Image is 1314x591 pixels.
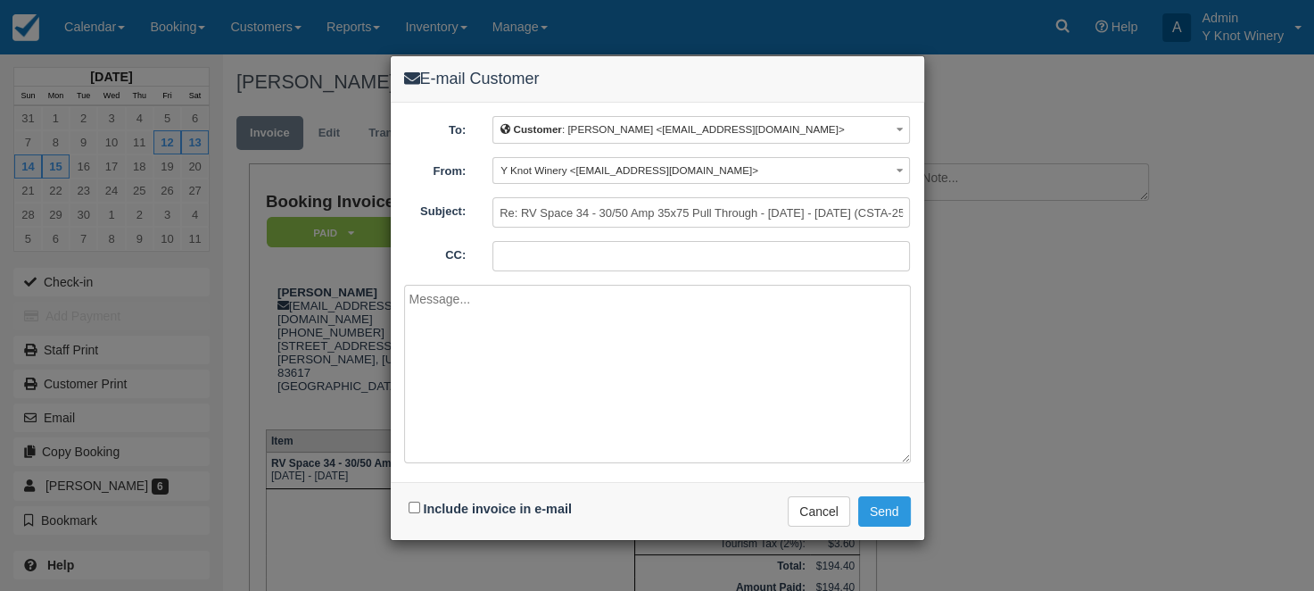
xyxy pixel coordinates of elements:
[391,197,480,221] label: Subject:
[404,70,911,88] h4: E-mail Customer
[391,241,480,264] label: CC:
[500,123,844,135] span: : [PERSON_NAME] <[EMAIL_ADDRESS][DOMAIN_NAME]>
[492,116,910,144] button: Customer: [PERSON_NAME] <[EMAIL_ADDRESS][DOMAIN_NAME]>
[858,496,911,527] button: Send
[391,157,480,180] label: From:
[391,116,480,139] label: To:
[500,164,758,176] span: Y Knot Winery <[EMAIL_ADDRESS][DOMAIN_NAME]>
[492,157,910,185] button: Y Knot Winery <[EMAIL_ADDRESS][DOMAIN_NAME]>
[513,123,561,135] b: Customer
[788,496,850,527] button: Cancel
[424,502,572,516] label: Include invoice in e-mail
